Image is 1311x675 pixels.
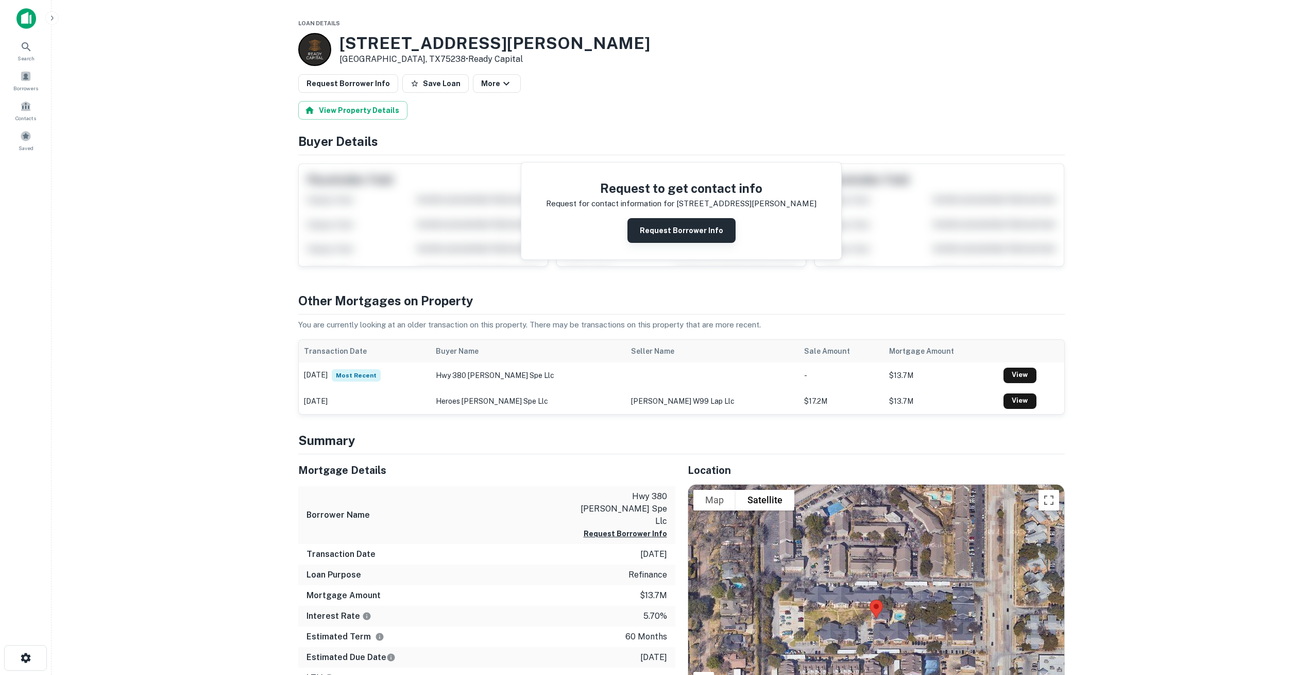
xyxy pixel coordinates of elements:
[362,612,371,621] svg: The interest rates displayed on the website are for informational purposes only and may be report...
[298,74,398,93] button: Request Borrower Info
[640,589,667,602] p: $13.7m
[298,101,407,120] button: View Property Details
[640,548,667,561] p: [DATE]
[1003,368,1036,383] a: View
[13,84,38,92] span: Borrowers
[299,340,431,363] th: Transaction Date
[299,388,431,414] td: [DATE]
[884,388,998,414] td: $13.7M
[626,340,798,363] th: Seller Name
[298,291,1065,310] h4: Other Mortgages on Property
[468,54,523,64] a: Ready Capital
[473,74,521,93] button: More
[884,363,998,388] td: $13.7M
[299,363,431,388] td: [DATE]
[18,54,35,62] span: Search
[298,319,1065,331] p: You are currently looking at an older transaction on this property. There may be transactions on ...
[402,74,469,93] button: Save Loan
[693,490,736,511] button: Show street map
[546,197,674,210] p: Request for contact information for
[574,490,667,528] p: hwy 380 [PERSON_NAME] spe llc
[307,548,376,561] h6: Transaction Date
[431,340,626,363] th: Buyer Name
[386,653,396,662] svg: Estimate is based on a standard schedule for this type of loan.
[332,369,381,382] span: Most Recent
[643,610,667,622] p: 5.70%
[431,363,626,388] td: hwy 380 [PERSON_NAME] spe llc
[3,37,48,64] a: Search
[688,463,1065,478] h5: Location
[1259,592,1311,642] iframe: Chat Widget
[375,632,384,641] svg: Term is based on a standard schedule for this type of loan.
[546,179,816,197] h4: Request to get contact info
[584,528,667,540] button: Request Borrower Info
[627,218,736,243] button: Request Borrower Info
[19,144,33,152] span: Saved
[736,490,794,511] button: Show satellite imagery
[298,132,1065,151] h4: Buyer Details
[15,114,36,122] span: Contacts
[307,610,371,622] h6: Interest Rate
[626,388,798,414] td: [PERSON_NAME] w99 lap llc
[1003,393,1036,409] a: View
[339,53,650,65] p: [GEOGRAPHIC_DATA], TX75238 •
[307,569,361,581] h6: Loan Purpose
[625,631,667,643] p: 60 months
[884,340,998,363] th: Mortgage Amount
[298,20,340,26] span: Loan Details
[339,34,650,53] h3: [STREET_ADDRESS][PERSON_NAME]
[298,463,675,478] h5: Mortgage Details
[1038,490,1059,511] button: Toggle fullscreen view
[16,8,36,29] img: capitalize-icon.png
[431,388,626,414] td: heroes [PERSON_NAME] spe llc
[307,509,370,521] h6: Borrower Name
[799,363,884,388] td: -
[3,96,48,124] a: Contacts
[799,388,884,414] td: $17.2M
[307,631,384,643] h6: Estimated Term
[628,569,667,581] p: refinance
[307,589,381,602] h6: Mortgage Amount
[3,126,48,154] a: Saved
[799,340,884,363] th: Sale Amount
[3,67,48,94] a: Borrowers
[676,197,816,210] p: [STREET_ADDRESS][PERSON_NAME]
[298,431,1065,450] h4: Summary
[307,651,396,664] h6: Estimated Due Date
[640,651,667,664] p: [DATE]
